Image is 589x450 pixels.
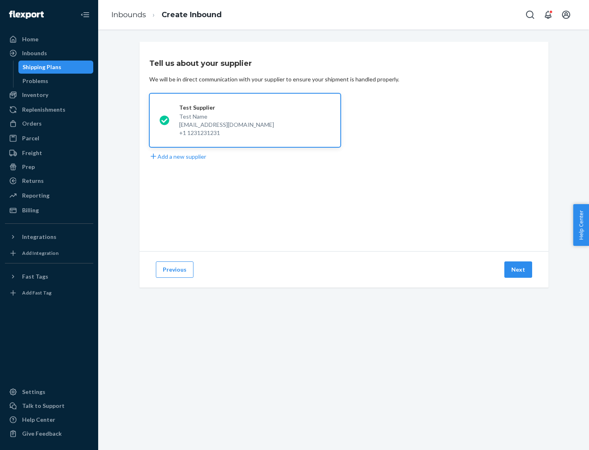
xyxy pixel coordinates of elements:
a: Orders [5,117,93,130]
div: Billing [22,206,39,214]
div: Problems [22,77,48,85]
a: Reporting [5,189,93,202]
a: Talk to Support [5,399,93,412]
button: Previous [156,261,193,278]
div: Inbounds [22,49,47,57]
div: Help Center [22,416,55,424]
div: We will be in direct communication with your supplier to ensure your shipment is handled properly. [149,75,399,83]
a: Prep [5,160,93,173]
div: Parcel [22,134,39,142]
a: Inbounds [111,10,146,19]
a: Returns [5,174,93,187]
a: Create Inbound [162,10,222,19]
button: Add a new supplier [149,152,206,161]
div: Shipping Plans [22,63,61,71]
button: Integrations [5,230,93,243]
button: Next [504,261,532,278]
a: Inventory [5,88,93,101]
a: Replenishments [5,103,93,116]
a: Add Fast Tag [5,286,93,299]
a: Shipping Plans [18,61,94,74]
img: Flexport logo [9,11,44,19]
a: Settings [5,385,93,398]
div: Freight [22,149,42,157]
button: Open notifications [540,7,556,23]
div: Replenishments [22,106,65,114]
a: Home [5,33,93,46]
div: Add Integration [22,250,58,256]
h3: Tell us about your supplier [149,58,252,69]
div: Prep [22,163,35,171]
a: Inbounds [5,47,93,60]
a: Add Integration [5,247,93,260]
div: Inventory [22,91,48,99]
div: Give Feedback [22,430,62,438]
div: Returns [22,177,44,185]
div: Settings [22,388,45,396]
a: Parcel [5,132,93,145]
button: Open Search Box [522,7,538,23]
div: Reporting [22,191,49,200]
div: Fast Tags [22,272,48,281]
div: Talk to Support [22,402,65,410]
button: Open account menu [558,7,574,23]
button: Give Feedback [5,427,93,440]
ol: breadcrumbs [105,3,228,27]
div: Orders [22,119,42,128]
a: Help Center [5,413,93,426]
button: Close Navigation [77,7,93,23]
button: Fast Tags [5,270,93,283]
a: Problems [18,74,94,88]
a: Freight [5,146,93,160]
button: Help Center [573,204,589,246]
div: Integrations [22,233,56,241]
div: Add Fast Tag [22,289,52,296]
a: Billing [5,204,93,217]
div: Home [22,35,38,43]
